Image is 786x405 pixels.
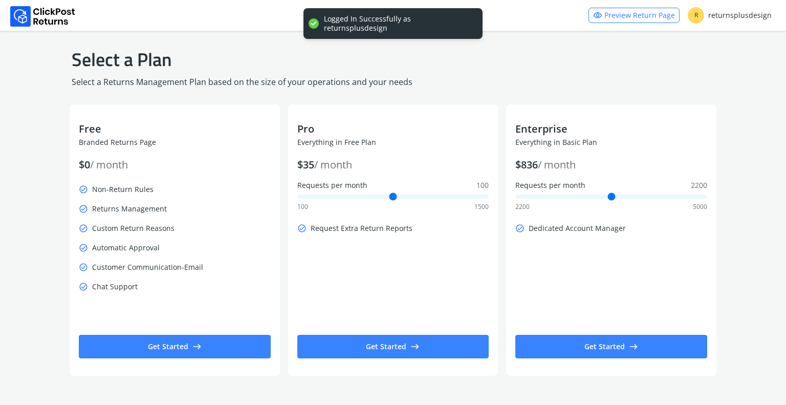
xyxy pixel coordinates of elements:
span: check_circle [79,221,88,236]
span: / month [90,158,128,172]
p: Everything in Basic Plan [515,137,707,147]
span: 1500 [474,203,489,211]
span: visibility [593,8,602,23]
p: Free [79,122,271,136]
p: Enterprise [515,122,707,136]
h1: Select a Plan [72,47,714,72]
p: Request Extra Return Reports [297,221,489,236]
p: Dedicated Account Manager [515,221,707,236]
button: Get Startedeast [79,335,271,358]
span: east [192,339,202,354]
p: Non-Return Rules [79,182,271,197]
button: Get Startedeast [515,335,707,358]
span: 100 [476,180,489,190]
span: east [629,339,638,354]
span: 5000 [693,203,707,211]
span: check_circle [79,280,88,294]
p: Branded Returns Page [79,137,271,147]
img: Logo [10,6,75,27]
a: visibilityPreview Return Page [588,8,680,23]
p: Customer Communication-Email [79,260,271,274]
p: $ 0 [79,158,271,172]
p: Chat Support [79,280,271,294]
label: Requests per month [515,180,707,190]
span: check_circle [297,221,307,236]
div: returnsplusdesign [688,7,772,24]
p: $ 836 [515,158,707,172]
span: check_circle [515,221,525,236]
p: Pro [297,122,489,136]
span: / month [538,158,576,172]
span: 2200 [515,203,530,211]
span: / month [314,158,352,172]
p: $ 35 [297,158,489,172]
p: Everything in Free Plan [297,137,489,147]
p: Select a Returns Management Plan based on the size of your operations and your needs [72,76,714,88]
div: Logged In Successfully as returnsplusdesign [324,14,472,33]
span: 100 [297,203,308,211]
span: check_circle [79,260,88,274]
span: check_circle [79,182,88,197]
span: east [410,339,420,354]
button: Get Startedeast [297,335,489,358]
p: Returns Management [79,202,271,216]
span: check_circle [79,241,88,255]
span: R [688,7,704,24]
span: check_circle [79,202,88,216]
span: 2200 [691,180,707,190]
label: Requests per month [297,180,489,190]
p: Automatic Approval [79,241,271,255]
p: Custom Return Reasons [79,221,271,236]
